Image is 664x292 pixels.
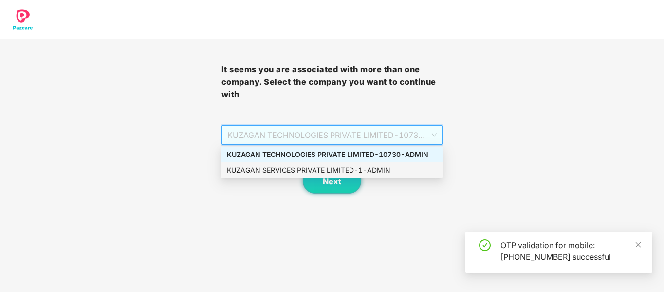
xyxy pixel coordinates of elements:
div: KUZAGAN TECHNOLOGIES PRIVATE LIMITED - 10730 - ADMIN [227,149,437,160]
div: OTP validation for mobile: [PHONE_NUMBER] successful [500,239,641,263]
span: Next [323,177,341,186]
button: Next [303,169,361,194]
span: close [635,241,642,248]
span: check-circle [479,239,491,251]
div: KUZAGAN SERVICES PRIVATE LIMITED - 1 - ADMIN [227,165,437,175]
h3: It seems you are associated with more than one company. Select the company you want to continue with [221,63,443,101]
span: KUZAGAN TECHNOLOGIES PRIVATE LIMITED - 10730 - ADMIN [227,126,437,144]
